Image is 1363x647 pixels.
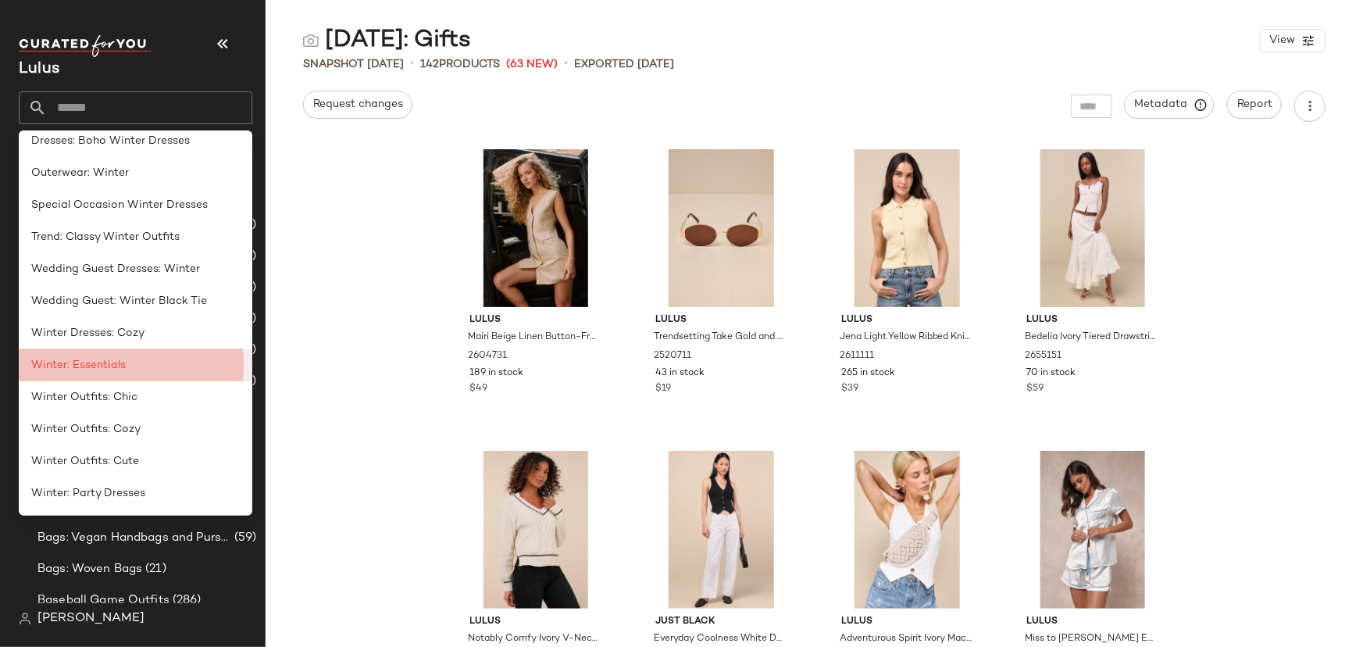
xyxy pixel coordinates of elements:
span: Request changes [312,98,403,111]
span: Miss to [PERSON_NAME] Embroidered Satin Two-Piece Pajama Set [1025,632,1157,646]
button: Report [1227,91,1282,119]
span: View [1268,34,1295,47]
span: (73) [155,498,180,516]
span: Accessories: Fall Accessories [37,185,206,203]
span: 2520711 [654,349,691,363]
span: Bags: Shoulder Bags [37,498,155,516]
img: 11319441_2296711.jpg [829,451,986,609]
img: 11004021_1679136.jpg [1014,451,1171,609]
span: Lulus [1026,615,1158,629]
img: 11924021_2520711.jpg [643,149,800,307]
button: View [1260,29,1326,52]
img: 12211961_2526151.jpg [458,451,615,609]
span: Notably Comfy Ivory V-Neck Sweater [469,632,601,646]
span: $59 [1026,382,1044,396]
span: (286) [169,592,202,609]
span: (121) [149,404,180,422]
span: Accessories & Shoes: Vegan Leather [37,341,223,359]
p: Exported [DATE] [574,56,674,73]
span: $49 [470,382,488,396]
img: 12991421_2604731.jpg [458,149,615,307]
span: Current Company Name [19,61,59,77]
span: (280) [223,216,256,234]
img: svg%3e [19,613,31,625]
span: Accessories: Festival Accessories [37,216,223,234]
span: Snapshot [DATE] [303,56,404,73]
span: Bags: Mini Bags [37,435,127,453]
span: Baseball Game Outfits [37,592,169,609]
span: • [564,55,568,73]
button: Request changes [303,91,412,119]
span: Lulus [470,615,602,629]
span: Bedelia Ivory Tiered Drawstring Maxi Skirt [1025,331,1157,345]
span: (63 New) [506,56,558,73]
span: Trendsetting Take Gold and Brown Oval Sunglasses [654,331,786,345]
span: (179) [225,279,256,297]
span: Just Black [655,615,787,629]
span: Jena Light Yellow Ribbed Knit Button-Front Tank Top [840,331,972,345]
span: Lulus [841,615,973,629]
span: 142 [420,59,439,70]
span: Bags: Vegan Handbags and Purses [37,529,231,547]
span: 70 in stock [1026,366,1076,381]
span: [PERSON_NAME] [37,609,145,628]
span: 2604731 [469,349,508,363]
img: cfy_white_logo.C9jOOHJF.svg [19,35,152,57]
span: 2655151 [1025,349,1061,363]
span: Curations [53,154,109,172]
span: Adventurous Spirit Ivory Macrame Belt Bag [840,632,972,646]
img: 12689361_2608331.jpg [643,451,800,609]
span: (229) [206,185,237,203]
span: Everyday Coolness White Denim High-Rise Straight-Leg Jeans [654,632,786,646]
span: Report [1236,98,1272,111]
span: • [410,55,414,73]
span: Bags: Woven Bags [37,560,142,578]
div: [DATE]: Gifts [303,25,471,56]
img: 12525621_2611111.jpg [829,149,986,307]
span: Lulus [1026,313,1158,327]
span: (328) [224,310,256,328]
img: 2655151_02_fullbody.jpg [1014,149,1171,307]
button: Metadata [1125,91,1215,119]
span: Mairi Beige Linen Button-Front Sleeveless Mini Dress [469,331,601,345]
img: svg%3e [303,33,319,48]
span: Lulus [655,313,787,327]
span: Accessories: Homecoming Accessories [37,310,224,328]
span: $39 [841,382,858,396]
span: $19 [655,382,671,396]
span: Metadata [1134,98,1205,112]
span: (21) [142,560,166,578]
div: Products [420,56,500,73]
span: Accessories: Holiday Accessories [37,279,225,297]
span: Bags: School Bags [37,466,143,484]
span: 265 in stock [841,366,895,381]
span: (59) [231,529,256,547]
span: Accessories: Sorority Rush Accessories [37,373,224,391]
span: 2611111 [840,349,874,363]
span: Lulus [841,313,973,327]
span: Accessories: Formal Accessories [37,248,224,266]
span: (236) [224,248,256,266]
span: 43 in stock [655,366,705,381]
span: (52) [143,466,168,484]
span: Lulus [470,313,602,327]
span: Bags: Evening Bags [37,404,149,422]
span: (107) [223,341,256,359]
span: (135) [224,373,256,391]
span: (121) [127,435,158,453]
span: 189 in stock [470,366,524,381]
